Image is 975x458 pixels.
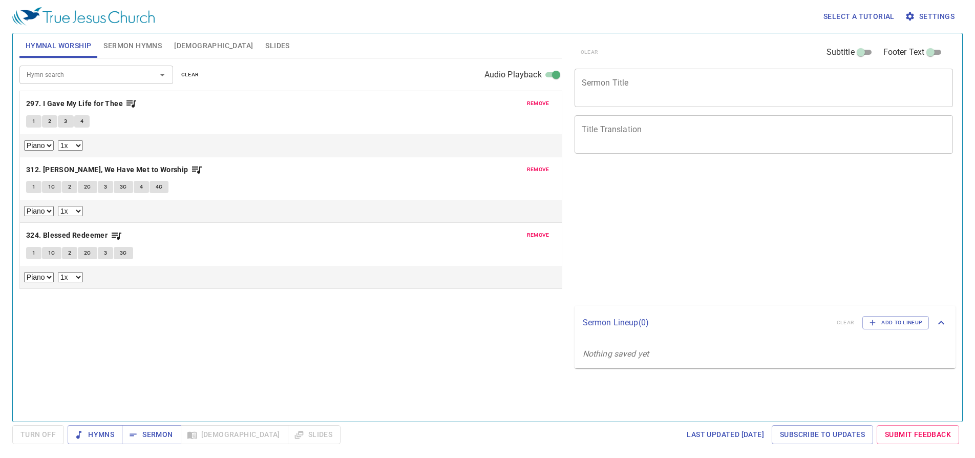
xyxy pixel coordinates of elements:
span: 3C [120,248,127,258]
span: Settings [907,10,955,23]
span: 2 [48,117,51,126]
span: 2 [68,248,71,258]
select: Select Track [24,140,54,151]
button: 4 [74,115,90,128]
select: Playback Rate [58,140,83,151]
span: Audio Playback [484,69,542,81]
iframe: from-child [570,164,879,302]
button: 1 [26,115,41,128]
span: 3 [104,248,107,258]
span: 1 [32,117,35,126]
button: 297. I Gave My Life for Thee [26,97,138,110]
button: 1C [42,181,61,193]
span: Submit Feedback [885,428,951,441]
span: 2C [84,248,91,258]
span: Subscribe to Updates [780,428,865,441]
b: 297. I Gave My Life for Thee [26,97,123,110]
span: Sermon [130,428,173,441]
select: Playback Rate [58,272,83,282]
button: remove [521,163,556,176]
span: 4C [156,182,163,192]
button: 4C [150,181,169,193]
a: Subscribe to Updates [772,425,873,444]
button: 3 [58,115,73,128]
span: Hymnal Worship [26,39,92,52]
span: 1C [48,182,55,192]
span: 1 [32,182,35,192]
button: 2 [62,247,77,259]
span: 1 [32,248,35,258]
button: 324. Blessed Redeemer [26,229,122,242]
span: 4 [140,182,143,192]
b: 312. [PERSON_NAME], We Have Met to Worship [26,163,188,176]
span: Hymns [76,428,114,441]
span: 2 [68,182,71,192]
i: Nothing saved yet [583,349,649,359]
button: 2C [78,247,97,259]
span: Last updated [DATE] [687,428,764,441]
button: Hymns [68,425,122,444]
button: 2 [42,115,57,128]
span: Slides [265,39,289,52]
select: Select Track [24,272,54,282]
span: 3 [64,117,67,126]
a: Last updated [DATE] [683,425,768,444]
a: Submit Feedback [877,425,959,444]
button: Sermon [122,425,181,444]
span: Select a tutorial [823,10,895,23]
img: True Jesus Church [12,7,155,26]
p: Sermon Lineup ( 0 ) [583,317,829,329]
span: [DEMOGRAPHIC_DATA] [174,39,253,52]
span: Subtitle [826,46,855,58]
button: 312. [PERSON_NAME], We Have Met to Worship [26,163,203,176]
b: 324. Blessed Redeemer [26,229,108,242]
button: Select a tutorial [819,7,899,26]
button: 2C [78,181,97,193]
button: 3C [114,247,133,259]
span: Add to Lineup [869,318,922,327]
span: clear [181,70,199,79]
button: remove [521,97,556,110]
button: Add to Lineup [862,316,929,329]
button: 1 [26,181,41,193]
span: 3C [120,182,127,192]
span: 1C [48,248,55,258]
span: remove [527,99,549,108]
button: Settings [903,7,959,26]
button: 1 [26,247,41,259]
select: Select Track [24,206,54,216]
span: Sermon Hymns [103,39,162,52]
div: Sermon Lineup(0)clearAdd to Lineup [575,306,956,340]
span: remove [527,165,549,174]
button: clear [175,69,205,81]
span: remove [527,231,549,240]
button: 1C [42,247,61,259]
button: 3C [114,181,133,193]
span: 4 [80,117,83,126]
span: 3 [104,182,107,192]
button: 2 [62,181,77,193]
span: 2C [84,182,91,192]
span: Footer Text [883,46,925,58]
button: 3 [98,181,113,193]
button: 3 [98,247,113,259]
select: Playback Rate [58,206,83,216]
button: remove [521,229,556,241]
button: Open [155,68,169,82]
button: 4 [134,181,149,193]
